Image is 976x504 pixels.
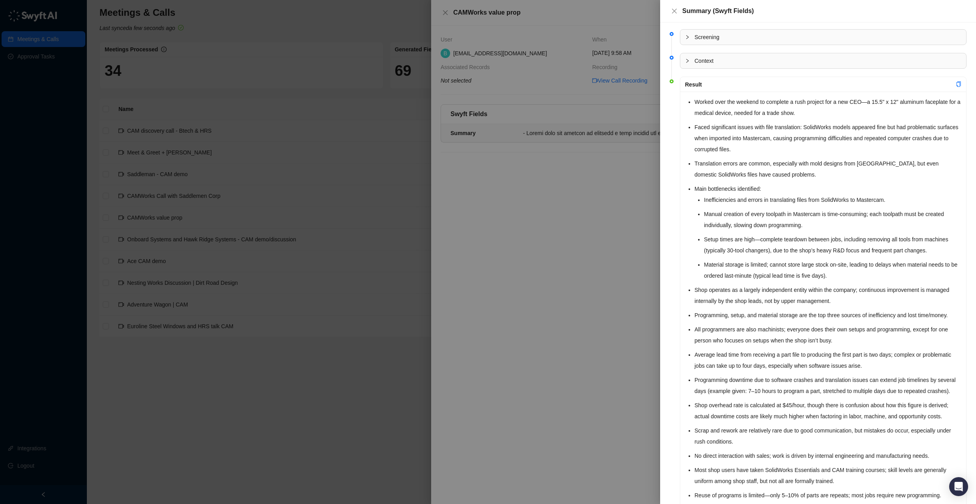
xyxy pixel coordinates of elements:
div: Context [680,53,966,68]
span: Context [694,56,961,65]
li: Faced significant issues with file translation: SolidWorks models appeared fine but had problemat... [694,122,961,155]
div: Screening [680,30,966,45]
div: Result [685,80,956,89]
div: Summary (Swyft Fields) [682,6,967,16]
li: Shop overhead rate is calculated at $45/hour, though there is confusion about how this figure is ... [694,400,961,422]
span: Screening [694,33,961,41]
span: collapsed [685,35,690,39]
li: No direct interaction with sales; work is driven by internal engineering and manufacturing needs. [694,450,961,461]
li: Most shop users have taken SolidWorks Essentials and CAM training courses; skill levels are gener... [694,465,961,487]
span: collapsed [685,58,690,63]
li: Worked over the weekend to complete a rush project for a new CEO—a 15.5" x 12" aluminum faceplate... [694,96,961,118]
li: Shop operates as a largely independent entity within the company; continuous improvement is manag... [694,284,961,307]
span: close [671,8,678,14]
div: Open Intercom Messenger [949,477,968,496]
li: Average lead time from receiving a part file to producing the first part is two days; complex or ... [694,349,961,371]
button: Close [670,6,679,16]
li: Material storage is limited; cannot store large stock on-site, leading to delays when material ne... [704,259,961,281]
span: copy [956,81,961,87]
li: Main bottlenecks identified: [694,183,961,281]
li: Setup times are high—complete teardown between jobs, including removing all tools from machines (... [704,234,961,256]
li: Programming, setup, and material storage are the top three sources of inefficiency and lost time/... [694,310,961,321]
li: All programmers are also machinists; everyone does their own setups and programming, except for o... [694,324,961,346]
li: Manual creation of every toolpath in Mastercam is time-consuming; each toolpath must be created i... [704,209,961,231]
li: Programming downtime due to software crashes and translation issues can extend job timelines by s... [694,374,961,397]
li: Translation errors are common, especially with mold designs from [GEOGRAPHIC_DATA], but even dome... [694,158,961,180]
li: Inefficiencies and errors in translating files from SolidWorks to Mastercam. [704,194,961,205]
li: Scrap and rework are relatively rare due to good communication, but mistakes do occur, especially... [694,425,961,447]
li: Reuse of programs is limited—only 5–10% of parts are repeats; most jobs require new programming. [694,490,961,501]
